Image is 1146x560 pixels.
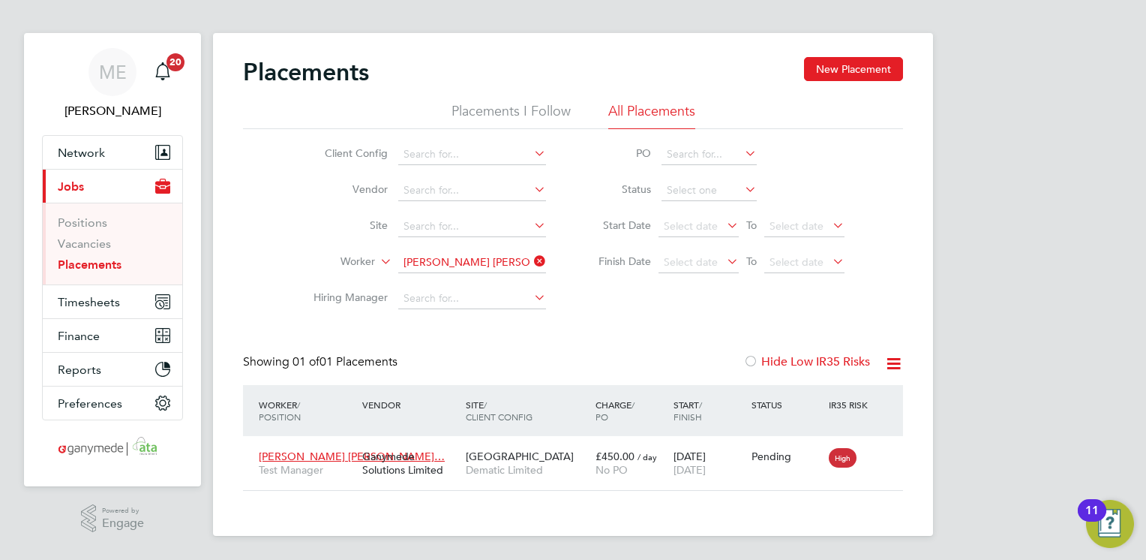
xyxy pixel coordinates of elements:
[24,33,201,486] nav: Main navigation
[43,285,182,318] button: Timesheets
[743,354,870,369] label: Hide Low IR35 Risks
[289,254,375,269] label: Worker
[398,288,546,309] input: Search for...
[301,291,388,304] label: Hiring Manager
[829,448,856,468] span: High
[81,504,145,533] a: Powered byEngage
[43,136,182,169] button: Network
[58,215,107,230] a: Positions
[751,450,822,463] div: Pending
[259,450,445,463] span: [PERSON_NAME] [PERSON_NAME]…
[748,391,826,418] div: Status
[661,180,757,201] input: Select one
[243,354,400,370] div: Showing
[769,255,823,269] span: Select date
[43,353,182,386] button: Reports
[398,216,546,237] input: Search for...
[583,254,651,268] label: Finish Date
[58,396,122,411] span: Preferences
[102,504,144,517] span: Powered by
[595,463,628,477] span: No PO
[804,57,903,81] button: New Placement
[825,391,877,418] div: IR35 Risk
[398,144,546,165] input: Search for...
[54,435,172,459] img: ganymedesolutions-logo-retina.png
[664,219,718,233] span: Select date
[166,53,184,71] span: 20
[398,252,546,273] input: Search for...
[148,48,178,96] a: 20
[466,450,574,463] span: [GEOGRAPHIC_DATA]
[769,219,823,233] span: Select date
[42,435,183,459] a: Go to home page
[670,442,748,484] div: [DATE]
[42,48,183,120] a: ME[PERSON_NAME]
[243,57,369,87] h2: Placements
[255,441,903,454] a: [PERSON_NAME] [PERSON_NAME]…Test ManagerGanymede Solutions Limited[GEOGRAPHIC_DATA]Dematic Limite...
[58,329,100,343] span: Finance
[466,463,588,477] span: Dematic Limited
[466,399,532,423] span: / Client Config
[358,442,462,484] div: Ganymede Solutions Limited
[742,215,761,235] span: To
[583,146,651,160] label: PO
[1086,500,1134,548] button: Open Resource Center, 11 new notifications
[358,391,462,418] div: Vendor
[595,399,634,423] span: / PO
[673,463,706,477] span: [DATE]
[58,146,105,160] span: Network
[58,257,121,272] a: Placements
[43,170,182,203] button: Jobs
[673,399,702,423] span: / Finish
[99,62,127,82] span: ME
[595,450,634,463] span: £450.00
[637,451,657,462] span: / day
[670,391,748,430] div: Start
[583,218,651,232] label: Start Date
[742,251,761,271] span: To
[301,146,388,160] label: Client Config
[259,463,355,477] span: Test Manager
[462,391,592,430] div: Site
[255,391,358,430] div: Worker
[102,517,144,530] span: Engage
[301,218,388,232] label: Site
[292,354,319,369] span: 01 of
[661,144,757,165] input: Search for...
[259,399,301,423] span: / Position
[58,236,111,251] a: Vacancies
[301,182,388,196] label: Vendor
[58,363,101,377] span: Reports
[43,387,182,420] button: Preferences
[58,295,120,309] span: Timesheets
[398,180,546,201] input: Search for...
[43,319,182,352] button: Finance
[664,255,718,269] span: Select date
[592,391,670,430] div: Charge
[583,182,651,196] label: Status
[608,102,695,129] li: All Placements
[292,354,397,369] span: 01 Placements
[43,203,182,285] div: Jobs
[1085,510,1099,530] div: 11
[451,102,571,129] li: Placements I Follow
[42,102,183,120] span: Mia Eckersley
[58,179,84,194] span: Jobs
